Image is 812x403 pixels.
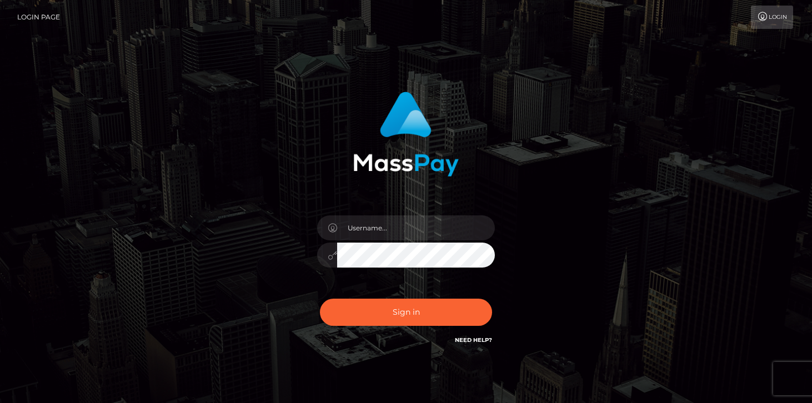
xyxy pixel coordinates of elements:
a: Login Page [17,6,60,29]
a: Login [751,6,793,29]
input: Username... [337,215,495,240]
button: Sign in [320,299,492,326]
a: Need Help? [455,336,492,344]
img: MassPay Login [353,92,459,177]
